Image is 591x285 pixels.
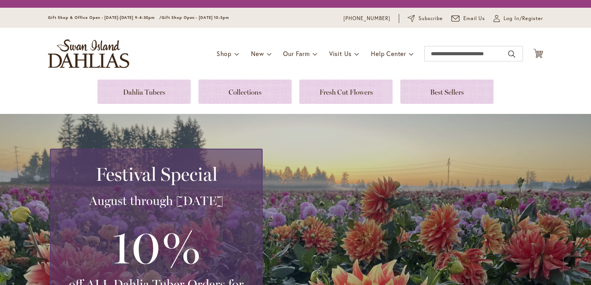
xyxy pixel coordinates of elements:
[283,49,309,58] span: Our Farm
[451,15,485,22] a: Email Us
[418,15,443,22] span: Subscribe
[251,49,264,58] span: New
[494,15,543,22] a: Log In/Register
[60,193,253,209] h3: August through [DATE]
[60,216,253,277] h3: 10%
[48,39,129,68] a: store logo
[48,15,162,20] span: Gift Shop & Office Open - [DATE]-[DATE] 9-4:30pm /
[60,163,253,185] h2: Festival Special
[408,15,443,22] a: Subscribe
[343,15,390,22] a: [PHONE_NUMBER]
[504,15,543,22] span: Log In/Register
[217,49,232,58] span: Shop
[463,15,485,22] span: Email Us
[329,49,352,58] span: Visit Us
[162,15,229,20] span: Gift Shop Open - [DATE] 10-3pm
[371,49,406,58] span: Help Center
